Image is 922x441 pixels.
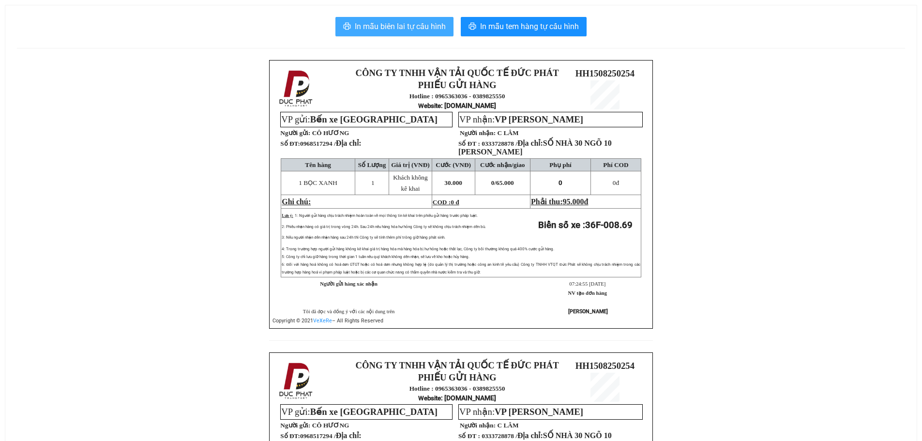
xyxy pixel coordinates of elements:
[418,102,496,109] strong: : [DOMAIN_NAME]
[310,407,438,417] span: Bến xe [GEOGRAPHIC_DATA]
[497,129,518,137] span: C LÂM
[336,431,362,440] span: Địa chỉ:
[613,179,616,186] span: 0
[531,198,588,206] span: Phải thu:
[585,220,633,230] span: 36F-008.69
[495,114,583,124] span: VP [PERSON_NAME]
[272,318,383,324] span: Copyright © 2021 – All Rights Reserved
[280,432,361,440] strong: Số ĐT:
[282,262,640,274] span: 6: Đối với hàng hoá không có hoá đơn GTGT hoặc có hoá đơn nhưng không hợp lệ (do quản lý thị trườ...
[444,179,462,186] span: 30.000
[282,198,311,206] span: Ghi chú:
[460,129,496,137] strong: Người nhận:
[568,308,608,315] strong: [PERSON_NAME]
[459,114,583,124] span: VP nhận:
[549,161,571,168] span: Phụ phí
[356,360,559,370] strong: CÔNG TY TNHH VẬN TẢI QUỐC TẾ ĐỨC PHÁT
[343,22,351,31] span: printer
[418,80,497,90] strong: PHIẾU GỬI HÀNG
[281,114,438,124] span: VP gửi:
[575,361,635,371] span: HH1508250254
[568,290,607,296] strong: NV tạo đơn hàng
[393,174,427,192] span: Khách không kê khai
[575,68,635,78] span: HH1508250254
[280,129,310,137] strong: Người gửi:
[276,68,317,109] img: logo
[458,432,480,440] strong: Số ĐT :
[282,255,469,259] span: 5: Công ty chỉ lưu giữ hàng trong thời gian 1 tuần nếu quý khách không đến nhận, sẽ lưu về kho ho...
[569,281,605,287] span: 07:24:55 [DATE]
[312,422,349,429] span: CÔ HƯƠNG
[436,161,471,168] span: Cước (VNĐ)
[300,432,362,440] span: 0968517294 /
[458,140,612,156] span: 0333728878 /
[495,407,583,417] span: VP [PERSON_NAME]
[458,139,612,156] span: Địa chỉ:
[391,161,430,168] span: Giá trị (VNĐ)
[418,395,441,402] span: Website
[459,407,583,417] span: VP nhận:
[538,220,633,230] strong: Biển số xe :
[313,318,332,324] a: VeXeRe
[300,140,362,147] span: 0968517294 /
[356,68,559,78] strong: CÔNG TY TNHH VẬN TẢI QUỐC TẾ ĐỨC PHÁT
[280,140,361,147] strong: Số ĐT:
[563,198,584,206] span: 95.000
[358,161,386,168] span: Số Lượng
[282,213,293,218] span: Lưu ý:
[305,161,331,168] span: Tên hàng
[418,372,497,382] strong: PHIẾU GỬI HÀNG
[418,102,441,109] span: Website
[355,20,446,32] span: In mẫu biên lai tự cấu hình
[559,179,562,186] span: 0
[491,179,514,186] span: 0/
[295,213,478,218] span: 1: Người gửi hàng chịu trách nhiệm hoàn toàn về mọi thông tin kê khai trên phiếu gửi hàng trước p...
[433,198,459,206] span: COD :
[458,140,480,147] strong: Số ĐT :
[480,20,579,32] span: In mẫu tem hàng tự cấu hình
[496,179,514,186] span: 65.000
[409,385,505,392] strong: Hotline : 0965363036 - 0389825550
[282,247,554,251] span: 4: Trong trường hợp người gửi hàng không kê khai giá trị hàng hóa mà hàng hóa bị hư hỏng hoặc thấ...
[458,139,612,156] span: SỐ NHÀ 30 NGÕ 10 [PERSON_NAME]
[280,422,310,429] strong: Người gửi:
[584,198,589,206] span: đ
[310,114,438,124] span: Bến xe [GEOGRAPHIC_DATA]
[603,161,628,168] span: Phí COD
[299,179,337,186] span: 1 BỌC XANH
[371,179,375,186] span: 1
[336,139,362,147] span: Địa chỉ:
[460,422,496,429] strong: Người nhận:
[335,17,453,36] button: printerIn mẫu biên lai tự cấu hình
[497,422,518,429] span: C LÂM
[409,92,505,100] strong: Hotline : 0965363036 - 0389825550
[282,225,485,229] span: 2: Phiếu nhận hàng có giá trị trong vòng 24h. Sau 24h nếu hàng hóa hư hỏng Công ty sẽ không chịu ...
[303,309,395,314] span: Tôi đã đọc và đồng ý với các nội dung trên
[461,17,587,36] button: printerIn mẫu tem hàng tự cấu hình
[613,179,619,186] span: đ
[418,394,496,402] strong: : [DOMAIN_NAME]
[281,407,438,417] span: VP gửi:
[312,129,349,137] span: CÔ HƯƠNG
[451,198,459,206] span: 0 đ
[276,361,317,401] img: logo
[282,235,445,240] span: 3: Nếu người nhận đến nhận hàng sau 24h thì Công ty sẽ tính thêm phí trông giữ hàng phát sinh.
[469,22,476,31] span: printer
[480,161,525,168] span: Cước nhận/giao
[320,281,378,287] strong: Người gửi hàng xác nhận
